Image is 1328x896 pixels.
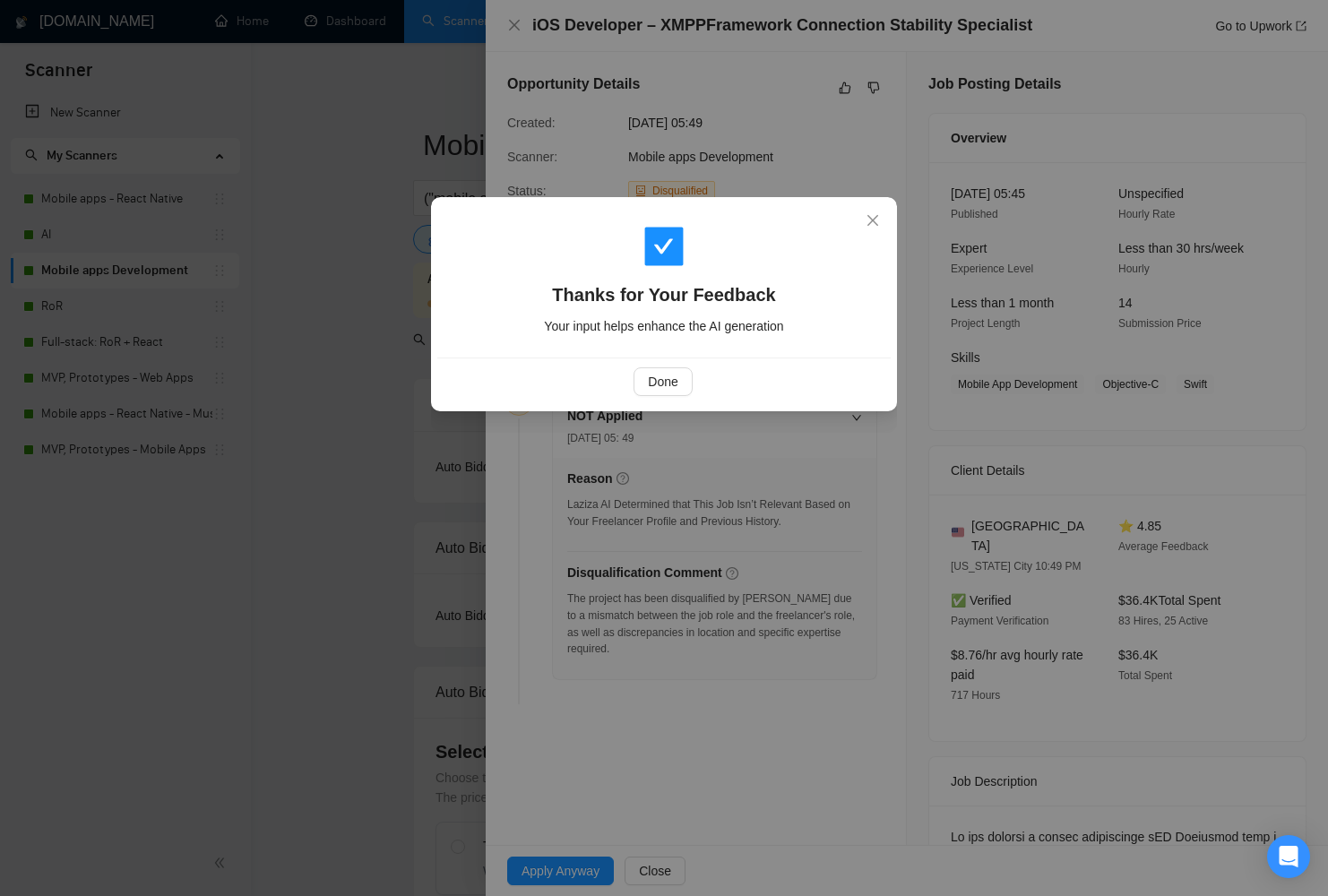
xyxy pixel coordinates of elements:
button: Done [634,367,692,396]
button: Close [849,197,897,246]
span: close [866,213,880,228]
span: Your input helps enhance the AI generation [544,319,783,333]
span: check-square [642,225,686,268]
h4: Thanks for Your Feedback [459,282,869,307]
div: Open Intercom Messenger [1267,835,1310,878]
span: Done [648,372,677,392]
